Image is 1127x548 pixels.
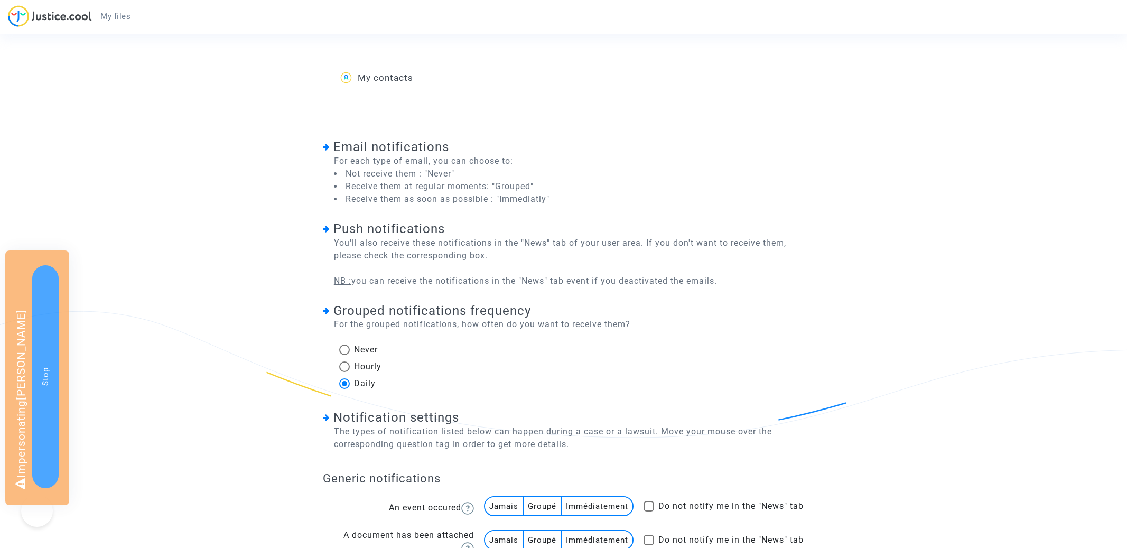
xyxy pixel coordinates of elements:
u: NB : [334,276,351,286]
iframe: Help Scout Beacon - Open [21,495,53,527]
span: Stop [41,367,50,386]
span: Email notifications [333,140,449,154]
span: Do not notify me in the "News" tab [658,501,804,511]
span: You'll also receive these notifications in the "News" tab of your user area. If you don't want to... [323,237,804,287]
span: Push notifications [333,221,445,236]
multi-toggle-item: Jamais [485,497,524,515]
span: For the grouped notifications, how often do you want to receive them? [323,318,630,331]
h4: Generic notifications [323,472,804,486]
button: Stop [32,265,59,488]
span: Never [354,345,378,355]
li: Receive them at regular moments: "Grouped" [334,180,549,193]
multi-toggle-item: Groupé [524,497,562,515]
a: My contacts [339,61,413,97]
td: An event occured [323,491,474,525]
img: jc-logo.svg [8,5,92,27]
span: The types of notification listed below can happen during a case or a lawsuit. Move your mouse ove... [323,425,804,451]
span: Grouped notifications frequency [333,303,531,318]
span: For each type of email, you can choose to: [323,155,549,206]
li: Receive them as soon as possible : "Immediatly" [334,193,549,206]
span: Daily [354,378,376,388]
li: Not receive them : "Never" [334,168,549,180]
span: Do not notify me in the "News" tab [658,535,804,545]
img: icon-user.svg [339,70,353,85]
div: Impersonating [5,250,69,505]
span: Hourly [354,361,381,371]
a: My files [92,8,139,24]
img: help.svg [461,502,474,515]
span: My files [100,12,131,21]
span: Notification settings [333,410,459,425]
multi-toggle-item: Immédiatement [562,497,632,515]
